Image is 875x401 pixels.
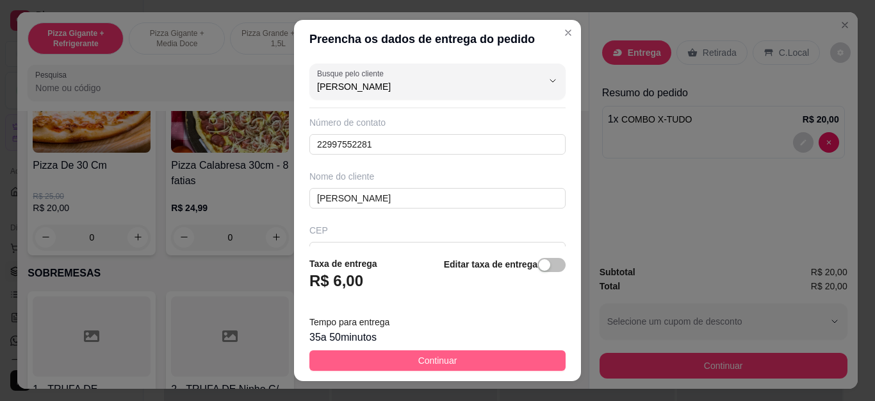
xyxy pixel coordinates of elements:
button: Continuar [309,350,566,371]
div: 35 a 50 minutos [309,330,566,345]
input: Ex.: 00000-000 [309,242,566,262]
button: Close [558,22,578,43]
input: Busque pelo cliente [317,80,522,93]
span: Continuar [418,354,457,368]
div: CEP [309,224,566,237]
label: Busque pelo cliente [317,68,388,79]
strong: Taxa de entrega [309,259,377,269]
header: Preencha os dados de entrega do pedido [294,20,581,58]
button: Show suggestions [543,71,563,91]
input: Ex.: (11) 9 8888-9999 [309,134,566,155]
div: Nome do cliente [309,170,566,183]
div: Número de contato [309,116,566,129]
span: Tempo para entrega [309,317,389,327]
input: Ex.: João da Silva [309,188,566,209]
strong: Editar taxa de entrega [444,259,537,269]
h3: R$ 6,00 [309,271,363,291]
